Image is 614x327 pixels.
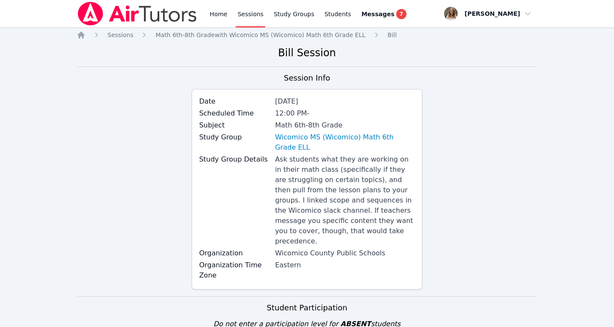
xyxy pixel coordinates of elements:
a: Wicomico MS (Wicomico) Math 6th Grade ELL [275,132,415,153]
label: Study Group [199,132,270,142]
h3: Session Info [284,72,330,84]
h3: Student Participation [77,302,538,314]
div: Math 6th-8th Grade [275,120,415,130]
label: Organization [199,248,270,258]
span: Sessions [108,32,134,38]
nav: Breadcrumb [77,31,538,39]
img: Air Tutors [77,2,198,26]
a: Bill [388,31,397,39]
h2: Bill Session [77,46,538,60]
div: Wicomico County Public Schools [275,248,415,258]
a: Math 6th-8th Gradewith Wicomico MS (Wicomico) Math 6th Grade ELL [155,31,365,39]
label: Scheduled Time [199,108,270,119]
span: 7 [396,9,406,19]
div: 12:00 PM - [275,108,415,119]
div: Eastern [275,260,415,270]
span: Bill [388,32,397,38]
span: Math 6th-8th Grade with Wicomico MS (Wicomico) Math 6th Grade ELL [155,32,365,38]
label: Study Group Details [199,154,270,165]
span: Messages [361,10,394,18]
label: Date [199,96,270,107]
label: Organization Time Zone [199,260,270,281]
label: Subject [199,120,270,130]
div: [DATE] [275,96,415,107]
div: Ask students what they are working on in their math class (specifically if they are struggling on... [275,154,415,246]
a: Sessions [108,31,134,39]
